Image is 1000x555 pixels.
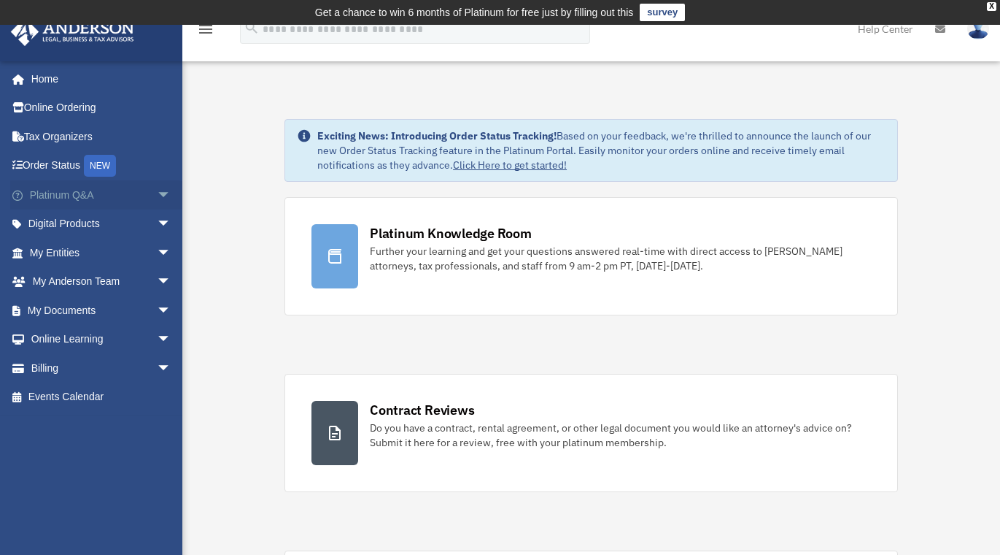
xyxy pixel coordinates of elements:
a: My Documentsarrow_drop_down [10,296,193,325]
a: My Anderson Teamarrow_drop_down [10,267,193,296]
a: Online Learningarrow_drop_down [10,325,193,354]
img: Anderson Advisors Platinum Portal [7,18,139,46]
span: arrow_drop_down [157,210,186,240]
div: NEW [84,155,116,177]
a: Order StatusNEW [10,151,193,181]
a: My Entitiesarrow_drop_down [10,238,193,267]
strong: Exciting News: Introducing Order Status Tracking! [317,129,557,142]
a: Events Calendar [10,383,193,412]
span: arrow_drop_down [157,296,186,326]
a: Online Ordering [10,93,193,123]
div: close [987,2,996,11]
a: Click Here to get started! [453,158,567,172]
i: search [244,20,260,36]
a: Tax Organizers [10,122,193,151]
a: Contract Reviews Do you have a contract, rental agreement, or other legal document you would like... [284,374,898,492]
a: Digital Productsarrow_drop_down [10,210,193,239]
span: arrow_drop_down [157,267,186,297]
a: Platinum Q&Aarrow_drop_down [10,180,193,210]
div: Contract Reviews [370,401,474,419]
span: arrow_drop_down [157,180,186,210]
div: Based on your feedback, we're thrilled to announce the launch of our new Order Status Tracking fe... [317,129,885,172]
div: Get a chance to win 6 months of Platinum for free just by filling out this [315,4,634,21]
span: arrow_drop_down [157,353,186,383]
a: survey [640,4,685,21]
span: arrow_drop_down [157,238,186,268]
a: Home [10,64,186,93]
div: Do you have a contract, rental agreement, or other legal document you would like an attorney's ad... [370,421,871,450]
a: menu [197,26,214,38]
div: Further your learning and get your questions answered real-time with direct access to [PERSON_NAM... [370,244,871,273]
i: menu [197,20,214,38]
span: arrow_drop_down [157,325,186,355]
a: Platinum Knowledge Room Further your learning and get your questions answered real-time with dire... [284,197,898,315]
a: Billingarrow_drop_down [10,353,193,383]
div: Platinum Knowledge Room [370,224,532,242]
img: User Pic [967,18,989,39]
